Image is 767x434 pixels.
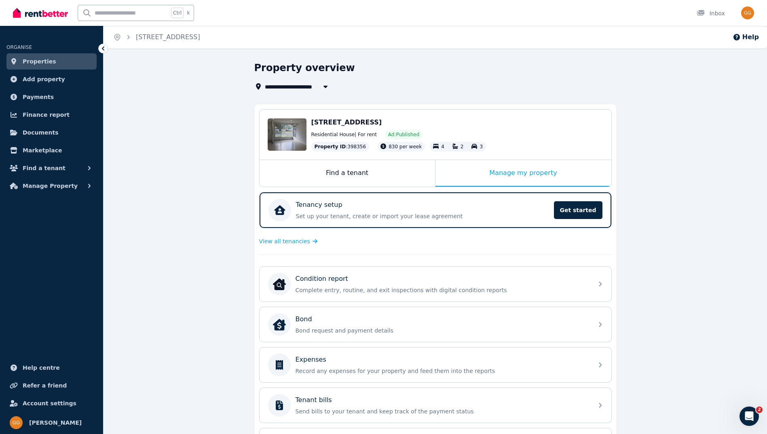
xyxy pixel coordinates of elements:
[296,367,588,375] p: Record any expenses for your property and feed them into the reports
[6,360,97,376] a: Help centre
[23,145,62,155] span: Marketplace
[260,348,611,382] a: ExpensesRecord any expenses for your property and feed them into the reports
[13,7,68,19] img: RentBetter
[6,53,97,70] a: Properties
[273,278,286,291] img: Condition report
[697,9,725,17] div: Inbox
[260,160,435,187] div: Find a tenant
[311,118,382,126] span: [STREET_ADDRESS]
[6,89,97,105] a: Payments
[296,274,348,284] p: Condition report
[23,381,67,390] span: Refer a friend
[296,355,326,364] p: Expenses
[259,237,310,245] span: View all tenancies
[480,144,483,150] span: 3
[554,201,602,219] span: Get started
[23,398,76,408] span: Account settings
[273,318,286,331] img: Bond
[6,124,97,141] a: Documents
[23,110,70,120] span: Finance report
[171,8,184,18] span: Ctrl
[6,377,97,394] a: Refer a friend
[136,33,200,41] a: [STREET_ADDRESS]
[6,71,97,87] a: Add property
[254,61,355,74] h1: Property overview
[260,192,611,228] a: Tenancy setupSet up your tenant, create or import your lease agreementGet started
[6,178,97,194] button: Manage Property
[296,314,312,324] p: Bond
[756,407,763,413] span: 2
[6,44,32,50] span: ORGANISE
[23,92,54,102] span: Payments
[296,327,588,335] p: Bond request and payment details
[104,26,210,48] nav: Breadcrumb
[29,418,82,428] span: [PERSON_NAME]
[6,107,97,123] a: Finance report
[315,143,346,150] span: Property ID
[296,200,342,210] p: Tenancy setup
[10,416,23,429] img: George Germanos
[388,131,419,138] span: Ad: Published
[389,144,422,150] span: 830 per week
[23,128,59,137] span: Documents
[260,267,611,301] a: Condition reportCondition reportComplete entry, routine, and exit inspections with digital condit...
[23,181,78,191] span: Manage Property
[296,407,588,415] p: Send bills to your tenant and keep track of the payment status
[260,307,611,342] a: BondBondBond request and payment details
[435,160,611,187] div: Manage my property
[740,407,759,426] iframe: Intercom live chat
[296,212,549,220] p: Set up your tenant, create or import your lease agreement
[461,144,464,150] span: 2
[733,32,759,42] button: Help
[260,388,611,423] a: Tenant billsSend bills to your tenant and keep track of the payment status
[311,131,377,138] span: Residential House | For rent
[741,6,754,19] img: George Germanos
[23,57,56,66] span: Properties
[6,142,97,158] a: Marketplace
[23,163,66,173] span: Find a tenant
[311,142,370,152] div: : 398356
[296,286,588,294] p: Complete entry, routine, and exit inspections with digital condition reports
[23,363,60,373] span: Help centre
[6,160,97,176] button: Find a tenant
[23,74,65,84] span: Add property
[259,237,318,245] a: View all tenancies
[187,10,190,16] span: k
[441,144,444,150] span: 4
[296,395,332,405] p: Tenant bills
[6,395,97,411] a: Account settings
